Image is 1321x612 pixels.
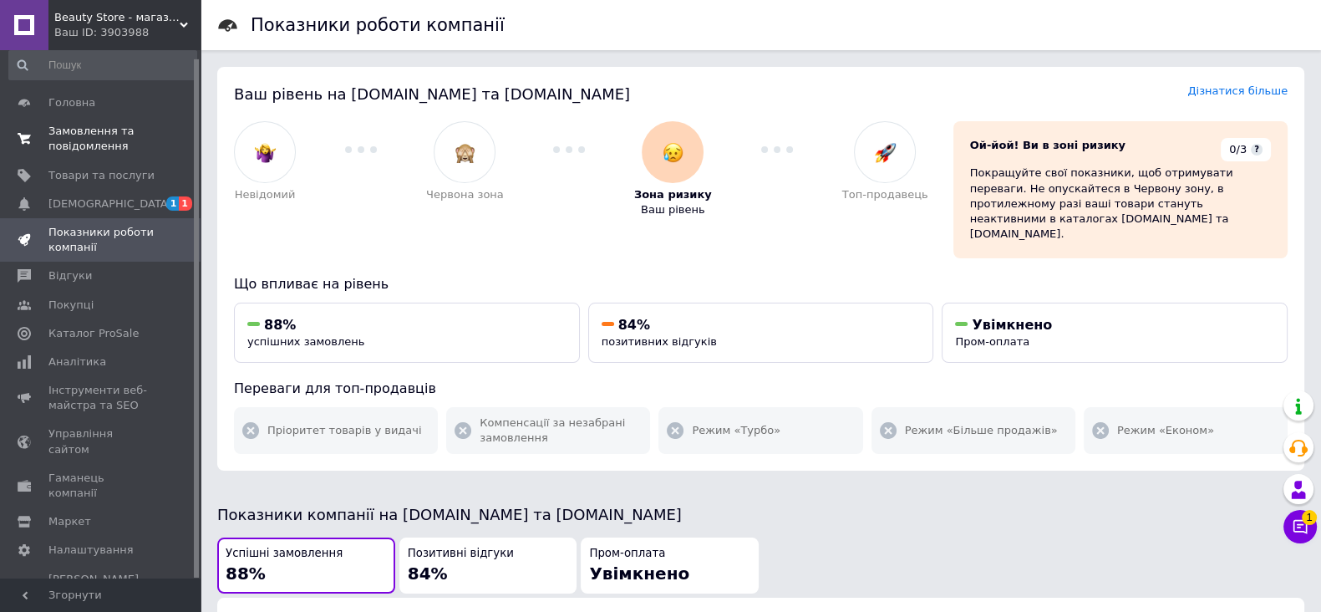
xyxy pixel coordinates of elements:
[1187,84,1288,97] a: Дізнатися більше
[48,383,155,413] span: Інструменти веб-майстра та SEO
[842,187,928,202] span: Топ-продавець
[48,95,95,110] span: Головна
[247,335,364,348] span: успішних замовлень
[235,187,296,202] span: Невідомий
[179,196,192,211] span: 1
[1283,510,1317,543] button: Чат з покупцем1
[48,543,134,558] span: Налаштування
[955,335,1029,348] span: Пром-оплата
[692,423,780,438] span: Режим «Турбо»
[234,276,389,292] span: Що впливає на рівень
[264,317,296,333] span: 88%
[589,564,689,584] span: Увімкнено
[480,416,642,446] span: Компенсації за незабрані замовлення
[1251,144,1263,156] span: ?
[267,423,422,438] span: Пріоритет товарів у видачі
[1221,138,1271,161] div: 0/3
[663,142,683,163] img: :disappointed_relieved:
[634,187,712,202] span: Зона ризику
[54,10,180,25] span: Beauty Store - магазин доглядової косметики
[641,202,705,217] span: Ваш рівень
[581,538,759,594] button: Пром-оплатаУвімкнено
[48,471,155,501] span: Гаманець компанії
[54,25,201,40] div: Ваш ID: 3903988
[234,380,436,396] span: Переваги для топ-продавців
[251,15,505,35] h1: Показники роботи компанії
[1302,510,1317,525] span: 1
[455,142,475,163] img: :see_no_evil:
[1117,423,1214,438] span: Режим «Економ»
[255,142,276,163] img: :woman-shrugging:
[589,546,665,562] span: Пром-оплата
[48,298,94,313] span: Покупці
[48,354,106,370] span: Аналітика
[217,538,395,594] button: Успішні замовлення88%
[942,303,1288,364] button: УвімкненоПром-оплата
[234,85,630,103] span: Ваш рівень на [DOMAIN_NAME] та [DOMAIN_NAME]
[399,538,577,594] button: Позитивні відгуки84%
[166,196,180,211] span: 1
[408,546,514,562] span: Позитивні відгуки
[905,423,1058,438] span: Режим «Більше продажів»
[972,317,1052,333] span: Увімкнено
[234,303,580,364] button: 88%успішних замовлень
[48,514,91,529] span: Маркет
[217,506,682,523] span: Показники компанії на [DOMAIN_NAME] та [DOMAIN_NAME]
[48,225,155,255] span: Показники роботи компанії
[48,426,155,456] span: Управління сайтом
[588,303,934,364] button: 84%позитивних відгуків
[226,564,266,584] span: 88%
[48,326,139,341] span: Каталог ProSale
[48,268,92,283] span: Відгуки
[8,50,197,80] input: Пошук
[875,142,896,163] img: :rocket:
[602,335,717,348] span: позитивних відгуків
[618,317,650,333] span: 84%
[408,564,448,584] span: 84%
[48,124,155,154] span: Замовлення та повідомлення
[226,546,343,562] span: Успішні замовлення
[48,196,172,212] span: [DEMOGRAPHIC_DATA]
[426,187,504,202] span: Червона зона
[970,139,1125,151] span: Ой-йой! Ви в зоні ризику
[970,166,1271,242] div: Покращуйте свої показники, щоб отримувати переваги. Не опускайтеся в Червону зону, в протилежному...
[48,168,155,183] span: Товари та послуги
